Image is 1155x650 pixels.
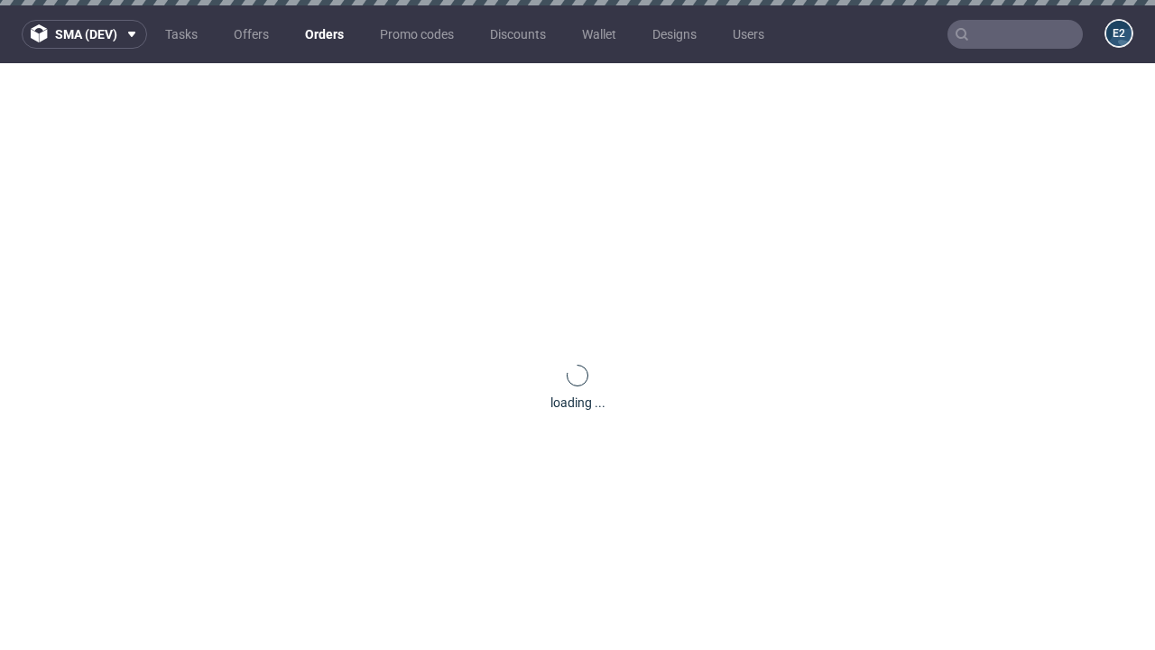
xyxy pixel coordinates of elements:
span: sma (dev) [55,28,117,41]
a: Discounts [479,20,557,49]
button: sma (dev) [22,20,147,49]
a: Users [722,20,775,49]
a: Designs [642,20,707,49]
figcaption: e2 [1106,21,1132,46]
div: loading ... [550,394,605,412]
a: Offers [223,20,280,49]
a: Promo codes [369,20,465,49]
a: Wallet [571,20,627,49]
a: Orders [294,20,355,49]
a: Tasks [154,20,208,49]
